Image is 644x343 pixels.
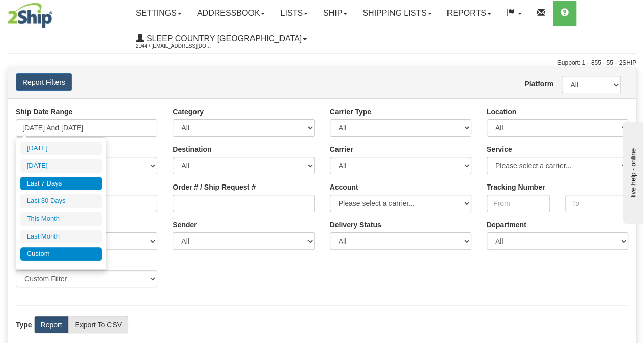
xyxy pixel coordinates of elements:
a: Ship [316,1,355,26]
label: Service [487,144,512,154]
label: Tracking Number [487,182,545,192]
li: Custom [20,247,102,261]
div: live help - online [8,9,94,16]
li: [DATE] [20,142,102,155]
li: [DATE] [20,159,102,173]
label: Type [16,320,32,330]
label: Destination [173,144,211,154]
label: Department [487,220,526,230]
select: Please ensure data set in report has been RECENTLY tracked from your Shipment History [330,232,471,250]
label: Carrier [330,144,353,154]
label: Sender [173,220,197,230]
label: Export To CSV [68,316,128,333]
span: 2044 / [EMAIL_ADDRESS][DOMAIN_NAME] [136,41,212,51]
label: Category [173,107,204,117]
label: Location [487,107,516,117]
li: Last 7 Days [20,177,102,191]
input: To [565,195,628,212]
a: Settings [128,1,189,26]
a: Addressbook [189,1,273,26]
label: Ship Date Range [16,107,72,117]
label: Report [34,316,69,333]
a: Shipping lists [355,1,439,26]
li: Last Month [20,230,102,244]
a: Lists [272,1,315,26]
label: Carrier Type [330,107,371,117]
span: Sleep Country [GEOGRAPHIC_DATA] [144,34,302,43]
img: logo2044.jpg [8,3,52,28]
button: Report Filters [16,73,72,91]
input: From [487,195,550,212]
label: Platform [524,78,546,89]
div: Support: 1 - 855 - 55 - 2SHIP [8,59,636,67]
label: Order # / Ship Request # [173,182,256,192]
a: Sleep Country [GEOGRAPHIC_DATA] 2044 / [EMAIL_ADDRESS][DOMAIN_NAME] [128,26,315,51]
li: Last 30 Days [20,194,102,208]
a: Reports [439,1,499,26]
label: Account [330,182,358,192]
label: Please ensure data set in report has been RECENTLY tracked from your Shipment History [330,220,381,230]
li: This Month [20,212,102,226]
iframe: chat widget [621,119,643,223]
